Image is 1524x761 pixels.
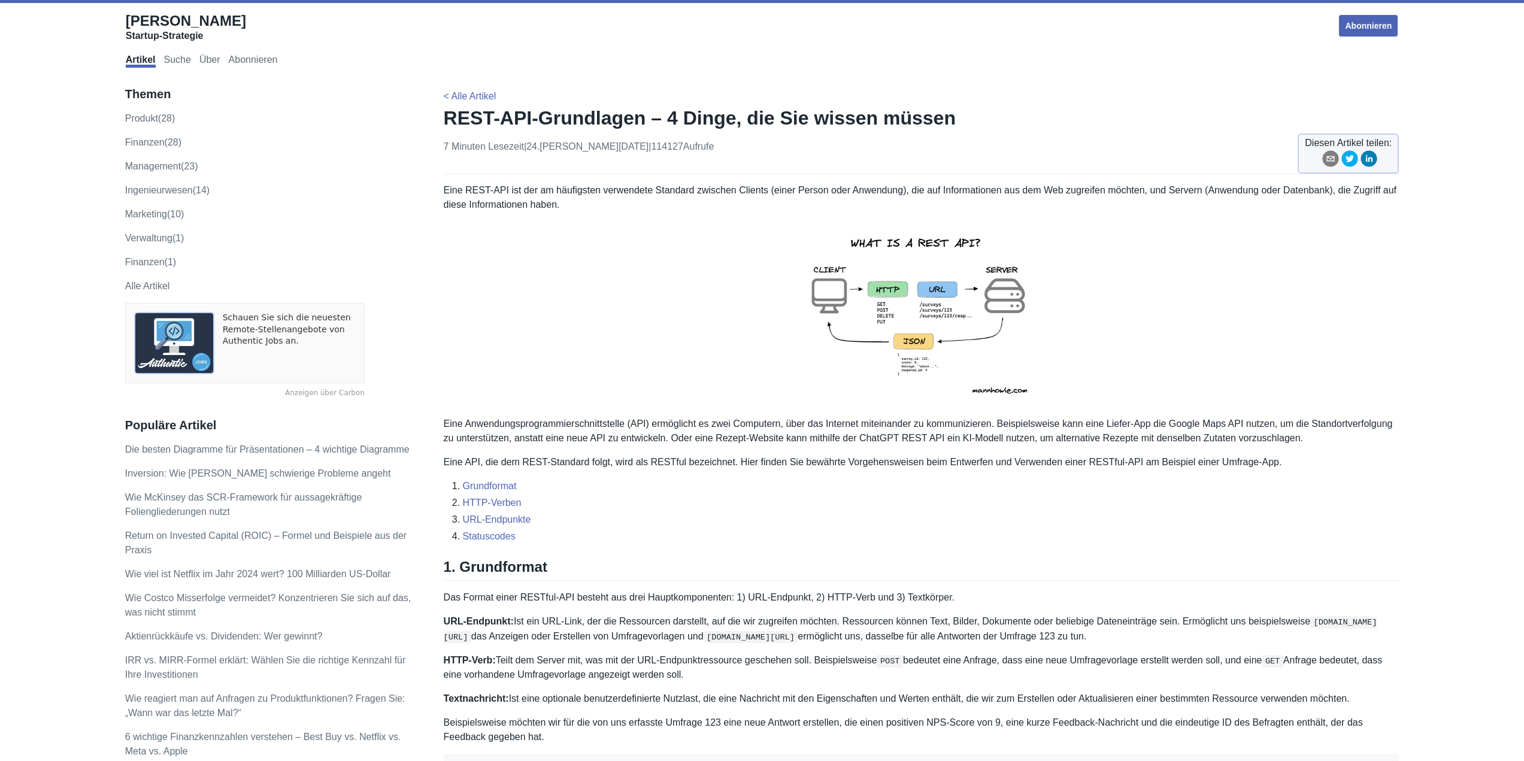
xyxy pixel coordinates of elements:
[463,531,516,541] a: Statuscodes
[1361,150,1377,171] button: linkedin
[1345,21,1392,31] font: Abonnieren
[125,569,391,579] a: Wie viel ist Netflix im Jahr 2024 wert? 100 Milliarden US-Dollar
[193,185,210,195] font: (14)
[126,12,246,42] a: [PERSON_NAME]Startup-Strategie
[125,137,165,147] font: Finanzen
[125,693,405,718] a: Wie reagiert man auf Anfragen zu Produktfunktionen? Fragen Sie: „Wann war das letzte Mal?“
[164,54,191,65] font: Suche
[444,693,509,704] font: Textnachricht:
[125,631,323,641] a: Aktienrückkäufe vs. Dividenden: Wer gewinnt?
[790,222,1052,407] img: Rest-API
[125,233,184,243] a: Verwaltung(1)
[125,113,158,123] font: Produkt
[126,31,204,41] font: Startup-Strategie
[223,312,356,374] a: Schauen Sie sich die neuesten Remote-Stellenangebote von Authentic Jobs an.
[126,54,156,65] font: Artikel
[125,281,170,291] a: Alle Artikel
[125,444,410,454] a: Die besten Diagramme für Präsentationen – 4 wichtige Diagramme
[444,107,956,129] font: REST-API-Grundlagen – 4 Dinge, die Sie wissen müssen
[126,13,246,29] font: [PERSON_NAME]
[125,492,362,517] a: Wie McKinsey das SCR-Framework für aussagekräftige Foliengliederungen nutzt
[1305,138,1392,148] font: Diesen Artikel teilen:
[444,141,524,151] font: 7 Minuten Lesezeit
[1341,150,1358,171] button: twitter
[125,388,365,399] a: Anzeigen über Carbon
[524,141,526,151] font: |
[526,141,540,151] a: 24.
[285,389,365,397] font: Anzeigen über Carbon
[514,616,1310,626] font: Ist ein URL-Link, der die Ressourcen darstellt, auf die wir zugreifen möchten. Ressourcen können ...
[125,530,407,555] a: Return on Invested Capital (ROIC) – Formel und Beispiele aus der Praxis
[509,693,1350,704] font: Ist eine optionale benutzerdefinierte Nutzlast, die eine Nachricht mit den Eigenschaften und Wert...
[125,87,171,101] font: Themen
[125,209,184,219] a: Marketing(10)
[1262,655,1283,667] code: GET
[134,312,214,374] img: Anzeigen über Carbon
[165,257,177,267] font: (1)
[444,717,1363,742] font: Beispielsweise möchten wir für die von uns erfasste Umfrage 123 eine neue Antwort erstellen, die ...
[444,592,955,602] font: Das Format einer RESTful-API besteht aus drei Hauptkomponenten: 1) URL-Endpunkt, 2) HTTP-Verb und...
[229,54,278,65] font: Abonnieren
[444,457,1282,467] font: Eine API, die dem REST-Standard folgt, wird als RESTful bezeichnet. Hier finden Sie bewährte Vorg...
[158,113,175,123] font: (28)
[125,113,175,123] a: Produkt(28)
[903,655,1262,665] font: bedeutet eine Anfrage, dass eine neue Umfragevorlage erstellt werden soll, und eine
[167,209,184,219] font: (10)
[125,593,411,617] a: Wie Costco Misserfolge vermeidet? Konzentrieren Sie sich auf das, was nicht stimmt
[463,514,531,524] a: URL-Endpunkte
[199,54,220,68] a: Über
[125,161,181,171] font: Management
[199,54,220,65] font: Über
[125,655,406,680] a: IRR vs. MIRR-Formel erklärt: Wählen Sie die richtige Kennzahl für Ihre Investitionen
[125,468,391,478] a: Inversion: Wie [PERSON_NAME] schwierige Probleme angeht
[444,185,1396,210] font: Eine REST-API ist der am häufigsten verwendete Standard zwischen Clients (einer Person oder Anwen...
[463,498,522,508] a: HTTP-Verben
[125,257,176,267] a: Finanzen(1)
[125,161,198,171] a: Management(23)
[164,54,191,68] a: Suche
[444,616,514,626] font: URL-Endpunkt:
[172,233,184,243] font: (1)
[683,141,714,151] font: Aufrufe
[444,559,547,575] font: 1. Grundformat
[223,313,351,345] font: Schauen Sie sich die neuesten Remote-Stellenangebote von Authentic Jobs an.
[125,209,167,219] font: Marketing
[125,185,193,195] font: Ingenieurwesen
[125,732,401,756] a: 6 wichtige Finanzkennzahlen verstehen – Best Buy vs. Netflix vs. Meta vs. Apple
[125,137,181,147] a: Finanzen(28)
[877,655,903,667] code: POST
[1322,150,1339,171] button: E-Mail
[165,137,181,147] font: (28)
[444,655,496,665] font: HTTP-Verb:
[444,91,496,101] a: < Alle Artikel
[649,141,651,151] font: |
[496,655,877,665] font: Teilt dem Server mit, was mit der URL-Endpunktressource geschehen soll. Beispielsweise
[463,481,517,491] a: Grundformat
[540,141,649,151] font: [PERSON_NAME][DATE]
[126,54,156,68] a: Artikel
[471,631,704,641] font: das Anzeigen oder Erstellen von Umfragevorlagen und
[125,419,217,432] font: Populäre Artikel
[125,257,165,267] font: Finanzen
[444,419,1393,443] font: Eine Anwendungsprogrammierschnittstelle (API) ermöglicht es zwei Computern, über das Internet mit...
[704,631,798,643] code: [DOMAIN_NAME][URL]
[651,141,683,151] font: 114127
[125,185,210,195] a: Ingenieurwesen(14)
[229,54,278,68] a: Abonnieren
